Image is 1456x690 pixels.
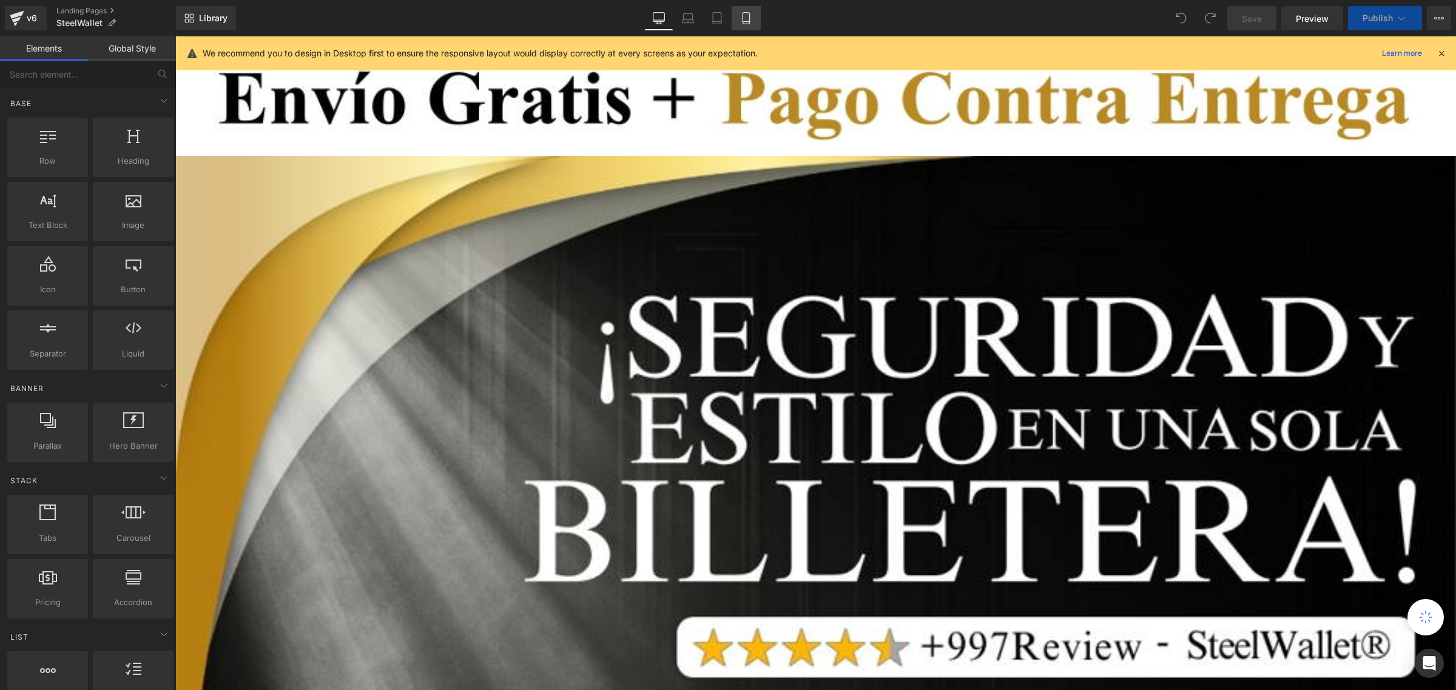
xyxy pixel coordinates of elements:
span: Accordion [96,596,170,609]
span: Text Block [11,219,84,232]
span: Parallax [11,440,84,452]
span: Button [96,283,170,296]
a: Learn more [1377,46,1427,61]
button: Undo [1169,6,1193,30]
span: Separator [11,347,84,360]
a: New Library [176,6,236,30]
a: Laptop [673,6,703,30]
a: Global Style [88,36,176,61]
span: Row [11,155,84,167]
a: Landing Pages [56,6,176,16]
div: Open Intercom Messenger [1415,649,1444,678]
button: Redo [1198,6,1222,30]
a: Desktop [644,6,673,30]
a: Mobile [732,6,761,30]
span: Icon [11,283,84,296]
div: v6 [24,10,39,26]
span: Heading [96,155,170,167]
a: Tablet [703,6,732,30]
span: Banner [9,383,45,394]
a: Preview [1281,6,1343,30]
span: Tabs [11,532,84,544]
span: Pricing [11,596,84,609]
button: More [1427,6,1451,30]
span: Liquid [96,347,170,360]
span: Hero Banner [96,440,170,452]
span: Preview [1296,12,1329,25]
button: Publish [1348,6,1422,30]
span: Image [96,219,170,232]
a: v6 [5,6,47,30]
span: SteelWallet [56,18,103,28]
span: Stack [9,475,39,486]
span: Library [199,13,227,24]
span: Carousel [96,532,170,544]
span: List [9,631,30,643]
p: We recommend you to design in Desktop first to ensure the responsive layout would display correct... [203,47,758,60]
span: Publish [1363,13,1393,23]
span: Base [9,98,33,109]
span: Save [1242,12,1262,25]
